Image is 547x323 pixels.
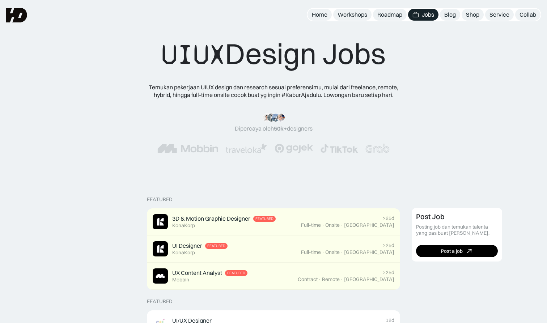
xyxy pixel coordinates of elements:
[383,242,394,248] div: >25d
[338,11,367,18] div: Workshops
[172,269,222,277] div: UX Content Analyst
[147,298,173,305] div: Featured
[489,11,509,18] div: Service
[340,249,343,255] div: ·
[383,269,394,276] div: >25d
[466,11,479,18] div: Shop
[322,222,325,228] div: ·
[416,224,498,236] div: Posting job dan temukan talenta yang pas buat [PERSON_NAME].
[153,214,168,229] img: Job Image
[515,9,540,21] a: Collab
[172,250,195,256] div: KonaKorp
[227,271,245,275] div: Featured
[340,222,343,228] div: ·
[235,125,313,132] div: Dipercaya oleh designers
[318,276,321,282] div: ·
[312,11,327,18] div: Home
[172,215,250,222] div: 3D & Motion Graphic Designer
[440,9,460,21] a: Blog
[340,276,343,282] div: ·
[207,244,225,248] div: Featured
[416,212,445,221] div: Post Job
[322,249,325,255] div: ·
[325,222,340,228] div: Onsite
[416,245,498,257] a: Post a job
[408,9,438,21] a: Jobs
[325,249,340,255] div: Onsite
[373,9,407,21] a: Roadmap
[153,268,168,284] img: Job Image
[333,9,372,21] a: Workshops
[301,222,321,228] div: Full-time
[147,208,400,235] a: Job Image3D & Motion Graphic DesignerFeaturedKonaKorp>25dFull-time·Onsite·[GEOGRAPHIC_DATA]
[344,276,394,282] div: [GEOGRAPHIC_DATA]
[161,36,386,72] div: Design Jobs
[520,11,536,18] div: Collab
[153,241,168,256] img: Job Image
[147,263,400,290] a: Job ImageUX Content AnalystFeaturedMobbin>25dContract·Remote·[GEOGRAPHIC_DATA]
[172,222,195,229] div: KonaKorp
[161,37,225,72] span: UIUX
[172,242,202,250] div: UI Designer
[444,11,456,18] div: Blog
[298,276,318,282] div: Contract
[344,222,394,228] div: [GEOGRAPHIC_DATA]
[301,249,321,255] div: Full-time
[344,249,394,255] div: [GEOGRAPHIC_DATA]
[322,276,340,282] div: Remote
[377,11,402,18] div: Roadmap
[422,11,434,18] div: Jobs
[383,215,394,221] div: >25d
[255,217,273,221] div: Featured
[147,235,400,263] a: Job ImageUI DesignerFeaturedKonaKorp>25dFull-time·Onsite·[GEOGRAPHIC_DATA]
[462,9,484,21] a: Shop
[441,248,463,254] div: Post a job
[485,9,514,21] a: Service
[147,196,173,203] div: Featured
[143,84,404,99] div: Temukan pekerjaan UIUX design dan research sesuai preferensimu, mulai dari freelance, remote, hyb...
[308,9,332,21] a: Home
[172,277,189,283] div: Mobbin
[274,125,287,132] span: 50k+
